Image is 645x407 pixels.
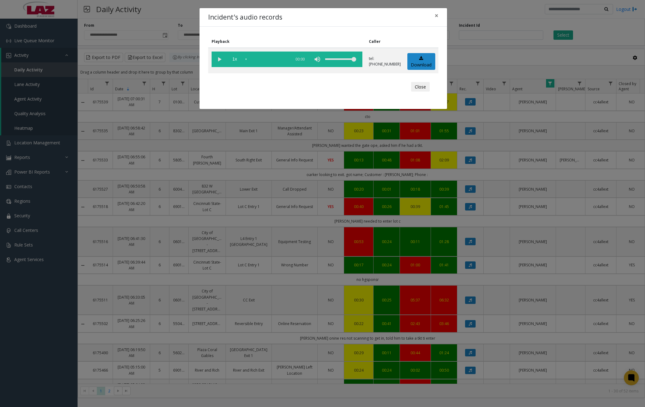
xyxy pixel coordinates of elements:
[435,11,438,20] span: ×
[430,8,443,23] button: Close
[369,56,401,67] p: tel:[PHONE_NUMBER]
[227,52,243,67] span: playback speed button
[325,52,356,67] div: volume level
[208,12,282,22] h4: Incident's audio records
[365,35,404,48] th: Caller
[208,35,365,48] th: Playback
[246,52,288,67] div: scrub bar
[411,82,430,92] button: Close
[407,53,435,70] a: Download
